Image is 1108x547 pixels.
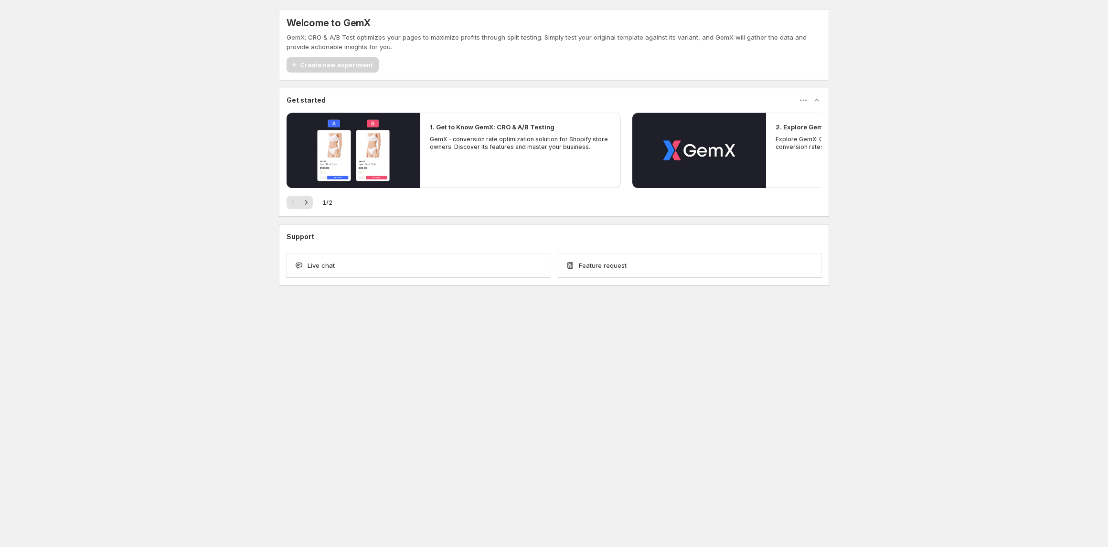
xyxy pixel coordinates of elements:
[287,95,326,105] h3: Get started
[287,232,314,242] h3: Support
[776,122,924,132] h2: 2. Explore GemX: CRO & A/B Testing Use Cases
[287,17,371,29] h5: Welcome to GemX
[430,122,554,132] h2: 1. Get to Know GemX: CRO & A/B Testing
[579,261,627,270] span: Feature request
[299,196,313,209] button: Next
[632,113,766,188] button: Play video
[322,198,332,207] span: 1 / 2
[430,136,611,151] p: GemX - conversion rate optimization solution for Shopify store owners. Discover its features and ...
[287,32,821,52] p: GemX: CRO & A/B Test optimizes your pages to maximize profits through split testing. Simply test ...
[287,196,313,209] nav: Pagination
[308,261,335,270] span: Live chat
[776,136,957,151] p: Explore GemX: CRO & A/B testing Use Cases to boost conversion rates and drive growth.
[287,113,420,188] button: Play video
